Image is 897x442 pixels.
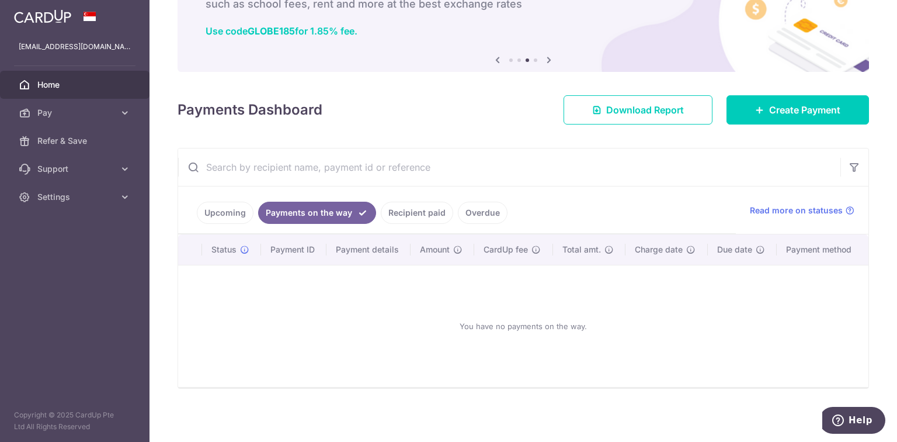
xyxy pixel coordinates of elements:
[326,234,411,265] th: Payment details
[248,25,295,37] b: GLOBE185
[635,244,683,255] span: Charge date
[19,41,131,53] p: [EMAIL_ADDRESS][DOMAIN_NAME]
[197,202,253,224] a: Upcoming
[726,95,869,125] a: Create Payment
[562,244,601,255] span: Total amt.
[564,95,712,125] a: Download Report
[37,107,114,119] span: Pay
[381,202,453,224] a: Recipient paid
[37,163,114,175] span: Support
[178,99,322,120] h4: Payments Dashboard
[420,244,450,255] span: Amount
[750,205,854,216] a: Read more on statuses
[206,25,357,37] a: Use codeGLOBE185for 1.85% fee.
[258,202,376,224] a: Payments on the way
[458,202,507,224] a: Overdue
[822,407,885,436] iframe: Opens a widget where you can find more information
[484,244,528,255] span: CardUp fee
[750,205,843,216] span: Read more on statuses
[769,103,840,117] span: Create Payment
[777,234,868,265] th: Payment method
[261,234,326,265] th: Payment ID
[211,244,237,255] span: Status
[37,79,114,91] span: Home
[178,149,840,186] input: Search by recipient name, payment id or reference
[606,103,684,117] span: Download Report
[717,244,752,255] span: Due date
[14,9,71,23] img: CardUp
[192,275,854,378] div: You have no payments on the way.
[37,191,114,203] span: Settings
[37,135,114,147] span: Refer & Save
